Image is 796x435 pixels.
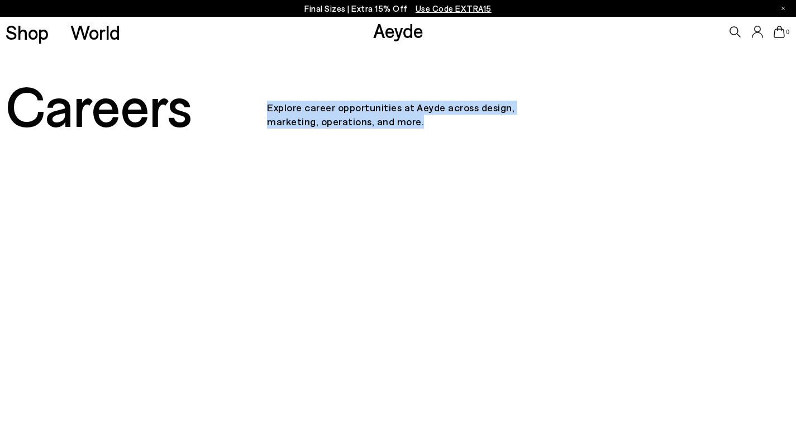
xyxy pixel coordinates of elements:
[373,18,423,42] a: Aeyde
[304,2,492,16] p: Final Sizes | Extra 15% Off
[785,29,790,35] span: 0
[267,81,528,129] p: Explore career opportunities at Aeyde across design, marketing, operations, and more.
[6,22,49,42] a: Shop
[6,74,267,135] div: Careers
[416,3,492,13] span: Navigate to /collections/ss25-final-sizes
[70,22,120,42] a: World
[774,26,785,38] a: 0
